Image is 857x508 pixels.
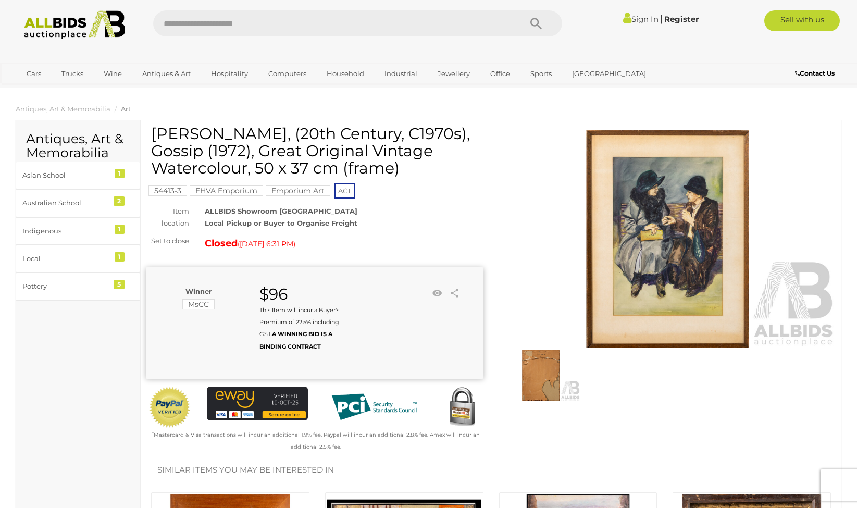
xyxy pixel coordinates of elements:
[121,105,131,113] a: Art
[259,306,339,350] small: This Item will incur a Buyer's Premium of 22.5% including GST.
[190,187,263,195] a: EHVA Emporium
[764,10,840,31] a: Sell with us
[431,65,477,82] a: Jewellery
[502,350,581,401] img: Michael Tamas-Stomm, (20th Century, C1970s), Gossip (1972), Great Original Vintage Watercolour, 5...
[114,280,125,289] div: 5
[20,65,48,82] a: Cars
[115,225,125,234] div: 1
[324,387,425,427] img: PCI DSS compliant
[205,238,238,249] strong: Closed
[510,10,562,36] button: Search
[22,280,108,292] div: Pottery
[190,185,263,196] mark: EHVA Emporium
[483,65,517,82] a: Office
[238,240,295,248] span: ( )
[623,14,659,24] a: Sign In
[148,187,187,195] a: 54413-3
[205,207,357,215] strong: ALLBIDS Showroom [GEOGRAPHIC_DATA]
[16,105,110,113] a: Antiques, Art & Memorabilia
[16,272,140,300] a: Pottery 5
[499,130,837,348] img: Michael Tamas-Stomm, (20th Century, C1970s), Gossip (1972), Great Original Vintage Watercolour, 5...
[138,235,197,247] div: Set to close
[115,252,125,262] div: 1
[22,225,108,237] div: Indigenous
[148,185,187,196] mark: 54413-3
[664,14,699,24] a: Register
[660,13,663,24] span: |
[152,431,480,450] small: Mastercard & Visa transactions will incur an additional 1.9% fee. Paypal will incur an additional...
[334,183,355,199] span: ACT
[204,65,255,82] a: Hospitality
[565,65,653,82] a: [GEOGRAPHIC_DATA]
[16,189,140,217] a: Australian School 2
[524,65,558,82] a: Sports
[115,169,125,178] div: 1
[266,187,330,195] a: Emporium Art
[185,287,212,295] b: Winner
[266,185,330,196] mark: Emporium Art
[16,217,140,245] a: Indigenous 1
[148,387,191,428] img: Official PayPal Seal
[114,196,125,206] div: 2
[157,466,825,475] h2: Similar items you may be interested in
[26,132,130,160] h2: Antiques, Art & Memorabilia
[55,65,90,82] a: Trucks
[259,284,288,304] strong: $96
[795,69,835,77] b: Contact Us
[138,205,197,230] div: Item location
[22,197,108,209] div: Australian School
[262,65,313,82] a: Computers
[22,169,108,181] div: Asian School
[151,125,481,177] h1: [PERSON_NAME], (20th Century, C1970s), Gossip (1972), Great Original Vintage Watercolour, 50 x 37...
[16,245,140,272] a: Local 1
[182,299,215,309] mark: MsCC
[240,239,293,249] span: [DATE] 6:31 PM
[18,10,131,39] img: Allbids.com.au
[378,65,424,82] a: Industrial
[16,162,140,189] a: Asian School 1
[97,65,129,82] a: Wine
[320,65,371,82] a: Household
[205,219,357,227] strong: Local Pickup or Buyer to Organise Freight
[22,253,108,265] div: Local
[441,387,483,428] img: Secured by Rapid SSL
[430,286,445,301] li: Watch this item
[259,330,332,350] b: A WINNING BID IS A BINDING CONTRACT
[207,387,308,420] img: eWAY Payment Gateway
[135,65,197,82] a: Antiques & Art
[795,68,837,79] a: Contact Us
